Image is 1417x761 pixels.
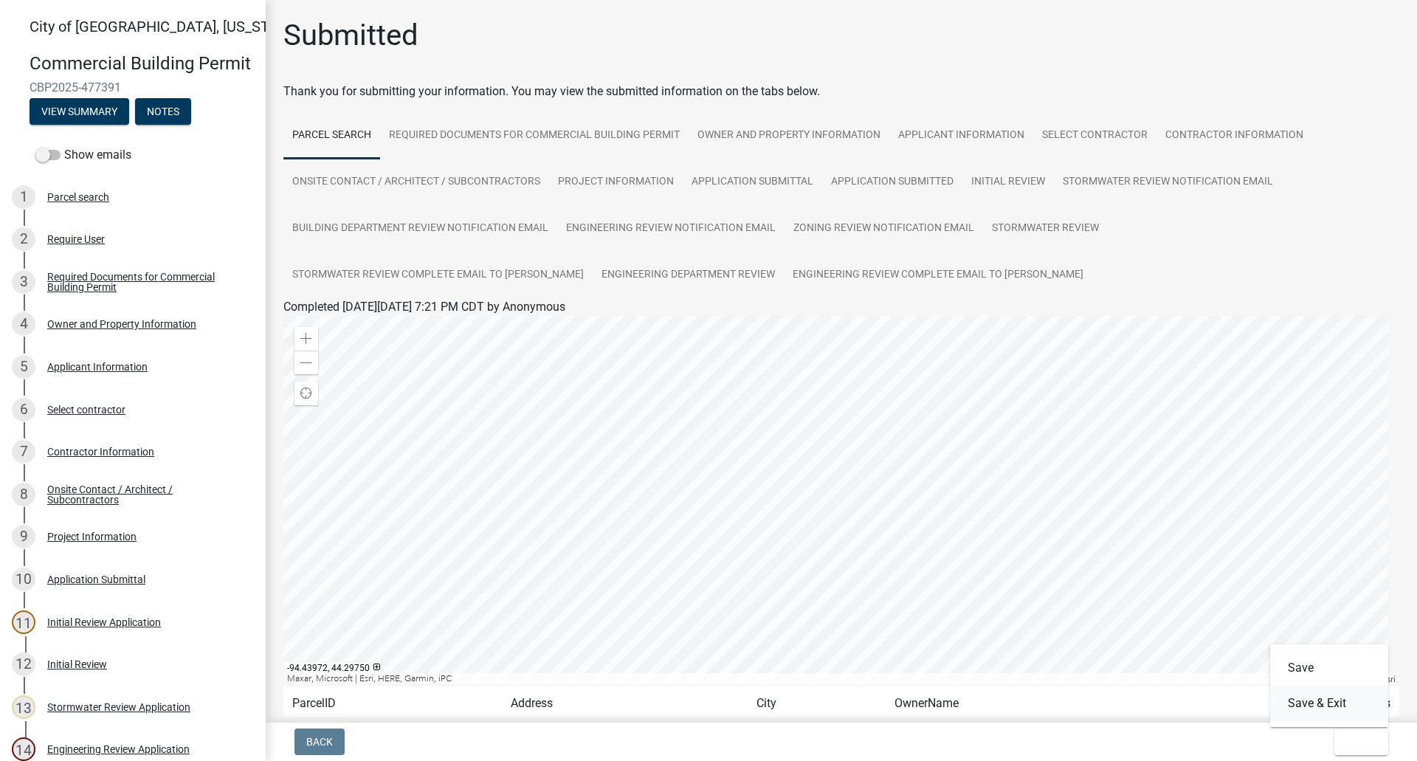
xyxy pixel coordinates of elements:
div: 3 [12,270,35,294]
td: City [748,686,886,722]
a: Select contractor [1033,112,1156,159]
wm-modal-confirm: Summary [30,106,129,118]
div: 9 [12,525,35,548]
a: Building Department Review Notification Email [283,205,557,252]
button: Back [294,729,345,755]
div: Required Documents for Commercial Building Permit [47,272,242,292]
td: Address [502,686,747,722]
button: Save & Exit [1270,686,1388,721]
div: Engineering Review Application [47,744,190,754]
span: City of [GEOGRAPHIC_DATA], [US_STATE] [30,18,298,35]
div: 7 [12,440,35,464]
div: Maxar, Microsoft | Esri, HERE, Garmin, iPC [283,673,1327,685]
td: OwnerName [886,686,1306,722]
div: 1 [12,185,35,209]
div: Initial Review [47,659,107,669]
div: 5 [12,355,35,379]
a: Engineering Review Notification Email [557,205,785,252]
a: Stormwater Review [983,205,1108,252]
a: Project Information [549,159,683,206]
a: Engineering Department Review [593,252,784,299]
a: Onsite Contact / Architect / Subcontractors [283,159,549,206]
a: Initial Review [962,159,1054,206]
button: View Summary [30,98,129,125]
div: 4 [12,312,35,336]
div: Onsite Contact / Architect / Subcontractors [47,484,242,505]
span: Completed [DATE][DATE] 7:21 PM CDT by Anonymous [283,300,565,314]
a: Application Submittal [683,159,822,206]
button: Exit [1334,729,1388,755]
div: Applicant Information [47,362,148,372]
div: Contractor Information [47,447,154,457]
wm-modal-confirm: Notes [135,106,191,118]
a: Parcel search [283,112,380,159]
div: Stormwater Review Application [47,702,190,712]
label: Show emails [35,146,131,164]
div: Exit [1270,644,1388,727]
div: Thank you for submitting your information. You may view the submitted information on the tabs below. [283,83,1399,100]
span: Back [306,736,333,748]
a: Esri [1382,674,1396,684]
div: 11 [12,610,35,634]
button: Save [1270,650,1388,686]
h4: Commercial Building Permit [30,53,254,75]
h1: Submitted [283,18,418,53]
a: Owner and Property Information [689,112,889,159]
span: CBP2025-477391 [30,80,236,94]
div: Project Information [47,531,137,542]
a: Required Documents for Commercial Building Permit [380,112,689,159]
div: Require User [47,234,105,244]
div: 8 [12,483,35,506]
div: Owner and Property Information [47,319,196,329]
a: Stormwater Review Notification Email [1054,159,1282,206]
a: Engineering Review Complete Email to [PERSON_NAME] [784,252,1092,299]
div: 13 [12,695,35,719]
a: Contractor Information [1156,112,1312,159]
div: 6 [12,398,35,421]
div: 2 [12,227,35,251]
span: Exit [1346,736,1368,748]
div: Zoom in [294,327,318,351]
div: Application Submittal [47,574,145,585]
a: Application Submitted [822,159,962,206]
div: 10 [12,568,35,591]
a: Zoning Review Notification Email [785,205,983,252]
div: 14 [12,737,35,761]
div: Initial Review Application [47,617,161,627]
div: 12 [12,652,35,676]
div: Find my location [294,382,318,405]
a: Stormwater Review Complete Email to [PERSON_NAME] [283,252,593,299]
a: Applicant Information [889,112,1033,159]
div: Parcel search [47,192,109,202]
button: Notes [135,98,191,125]
td: ParcelID [283,686,502,722]
div: Select contractor [47,404,125,415]
div: Zoom out [294,351,318,374]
